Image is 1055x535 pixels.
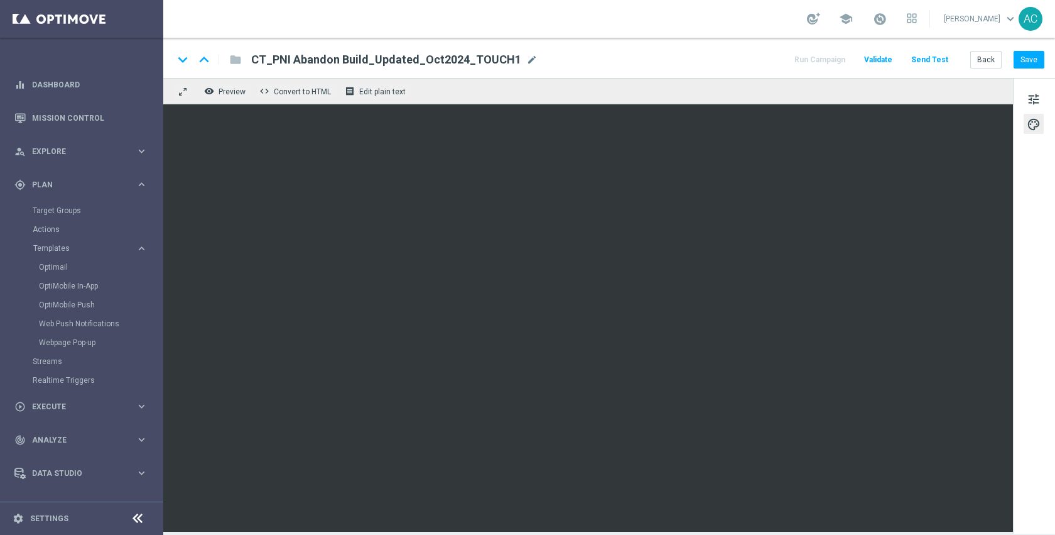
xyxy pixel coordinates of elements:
[1004,12,1017,26] span: keyboard_arrow_down
[136,243,148,255] i: keyboard_arrow_right
[136,179,148,190] i: keyboard_arrow_right
[342,83,411,99] button: receipt Edit plain text
[30,515,68,522] a: Settings
[14,101,148,135] div: Mission Control
[39,295,162,314] div: OptiMobile Push
[14,434,136,446] div: Analyze
[909,52,950,69] button: Send Test
[14,80,148,90] button: equalizer Dashboard
[39,319,131,329] a: Web Push Notifications
[251,52,521,67] span: CT_PNI Abandon Build_Updated_Oct2024_TOUCH1
[32,490,131,523] a: Optibot
[33,356,131,367] a: Streams
[14,179,136,190] div: Plan
[33,224,131,234] a: Actions
[1019,7,1042,31] div: AC
[33,352,162,371] div: Streams
[14,468,136,479] div: Data Studio
[33,245,123,252] span: Templates
[33,220,162,239] div: Actions
[195,50,214,69] i: keyboard_arrow_up
[1024,114,1044,134] button: palette
[14,401,136,412] div: Execute
[345,86,355,96] i: receipt
[39,333,162,352] div: Webpage Pop-up
[14,501,26,512] i: lightbulb
[173,50,192,69] i: keyboard_arrow_down
[14,490,148,523] div: Optibot
[39,258,162,277] div: Optimail
[1024,89,1044,109] button: tune
[14,68,148,101] div: Dashboard
[14,146,136,157] div: Explore
[33,201,162,220] div: Target Groups
[14,146,148,157] button: person_search Explore keyboard_arrow_right
[32,181,136,189] span: Plan
[39,262,131,272] a: Optimail
[32,101,148,135] a: Mission Control
[33,243,148,253] button: Templates keyboard_arrow_right
[14,434,26,446] i: track_changes
[526,54,538,65] span: mode_edit
[1014,51,1044,69] button: Save
[39,281,131,291] a: OptiMobile In-App
[33,375,131,385] a: Realtime Triggers
[274,87,331,96] span: Convert to HTML
[839,12,853,26] span: school
[33,239,162,352] div: Templates
[33,245,136,252] div: Templates
[136,467,148,479] i: keyboard_arrow_right
[14,180,148,190] button: gps_fixed Plan keyboard_arrow_right
[14,146,26,157] i: person_search
[39,277,162,295] div: OptiMobile In-App
[201,83,251,99] button: remove_red_eye Preview
[32,436,136,444] span: Analyze
[14,401,26,412] i: play_circle_outline
[259,86,269,96] span: code
[14,468,148,478] button: Data Studio keyboard_arrow_right
[14,435,148,445] button: track_changes Analyze keyboard_arrow_right
[864,55,892,64] span: Validate
[14,179,26,190] i: gps_fixed
[33,371,162,390] div: Realtime Triggers
[136,400,148,412] i: keyboard_arrow_right
[1027,91,1041,108] span: tune
[862,52,894,69] button: Validate
[943,9,1019,28] a: [PERSON_NAME]keyboard_arrow_down
[39,338,131,348] a: Webpage Pop-up
[14,113,148,123] button: Mission Control
[14,402,148,412] button: play_circle_outline Execute keyboard_arrow_right
[1027,116,1041,133] span: palette
[39,314,162,333] div: Web Push Notifications
[970,51,1002,69] button: Back
[32,148,136,155] span: Explore
[14,79,26,91] i: equalizer
[256,83,337,99] button: code Convert to HTML
[32,68,148,101] a: Dashboard
[32,470,136,477] span: Data Studio
[33,206,131,216] a: Target Groups
[13,513,24,524] i: settings
[32,403,136,411] span: Execute
[359,87,406,96] span: Edit plain text
[136,434,148,446] i: keyboard_arrow_right
[219,87,246,96] span: Preview
[204,86,214,96] i: remove_red_eye
[136,145,148,157] i: keyboard_arrow_right
[39,300,131,310] a: OptiMobile Push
